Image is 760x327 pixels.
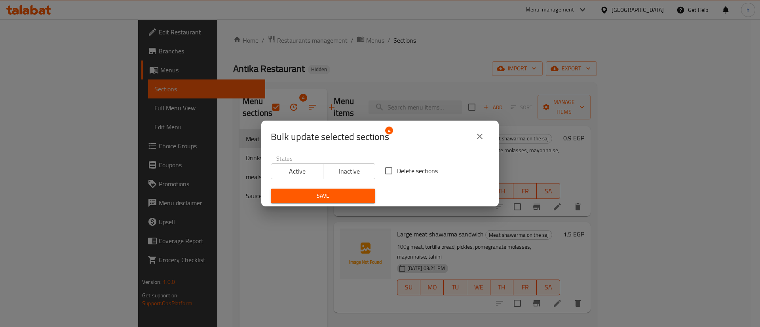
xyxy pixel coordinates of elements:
[271,189,375,203] button: Save
[385,127,393,134] span: 4
[470,127,489,146] button: close
[397,166,438,176] span: Delete sections
[327,166,372,177] span: Inactive
[277,191,369,201] span: Save
[271,163,323,179] button: Active
[271,130,389,143] span: Selected section count
[274,166,320,177] span: Active
[323,163,376,179] button: Inactive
